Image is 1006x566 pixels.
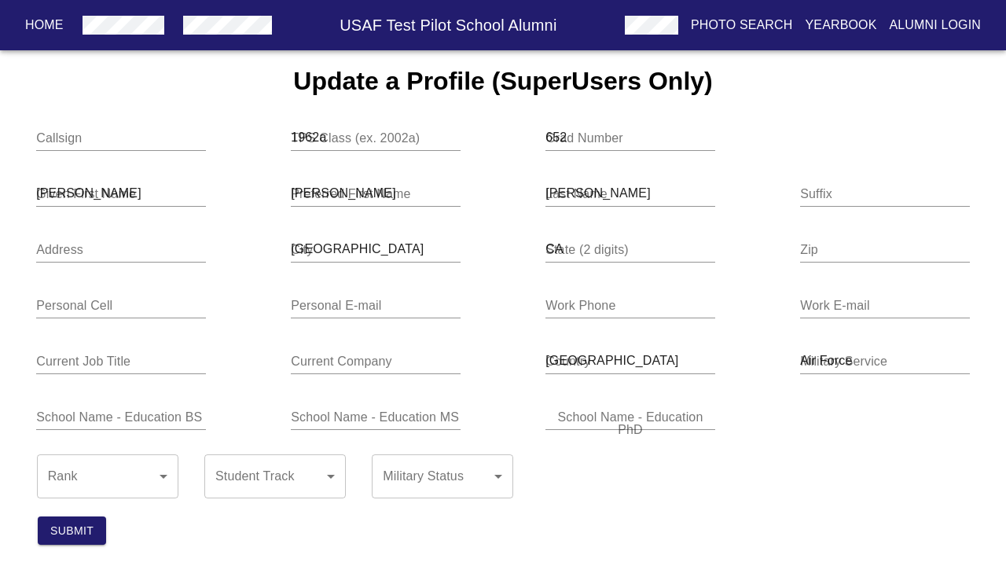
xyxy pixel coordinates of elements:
[805,16,876,35] p: Yearbook
[278,13,619,38] h6: USAF Test Pilot School Alumni
[685,11,799,39] button: Photo Search
[293,67,712,96] h1: Update a Profile (SuperUsers Only)
[37,454,178,498] div: ​
[19,11,70,39] button: Home
[691,16,793,35] p: Photo Search
[50,521,94,541] span: Submit
[38,516,106,546] button: Submit
[372,454,513,498] div: ​
[883,11,988,39] button: Alumni Login
[799,11,883,39] button: Yearbook
[890,16,982,35] p: Alumni Login
[204,454,346,498] div: ​
[25,16,64,35] p: Home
